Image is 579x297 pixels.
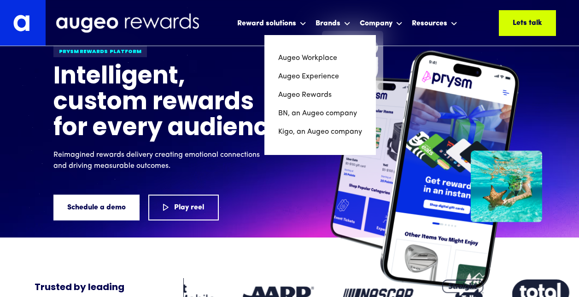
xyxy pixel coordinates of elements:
[235,11,309,35] div: Reward solutions
[316,18,340,29] div: Brands
[53,149,265,172] p: Reimagined rewards delivery creating emotional connections and driving measurable outcomes.
[53,195,140,220] a: Schedule a demo
[357,11,405,35] div: Company
[499,10,556,36] a: Lets talk
[360,18,392,29] div: Company
[264,35,376,155] nav: Brands
[237,18,296,29] div: Reward solutions
[412,18,447,29] div: Resources
[278,86,362,104] a: Augeo Rewards
[409,11,460,35] div: Resources
[53,65,284,142] h1: Intelligent, custom rewards for every audience
[278,104,362,123] a: BN, an Augeo company
[278,49,362,67] a: Augeo Workplace
[278,123,362,141] a: Kigo, an Augeo company
[278,67,362,86] a: Augeo Experience
[53,45,147,57] div: Prysm Rewards platform
[313,11,353,35] div: Brands
[148,195,219,220] a: Play reel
